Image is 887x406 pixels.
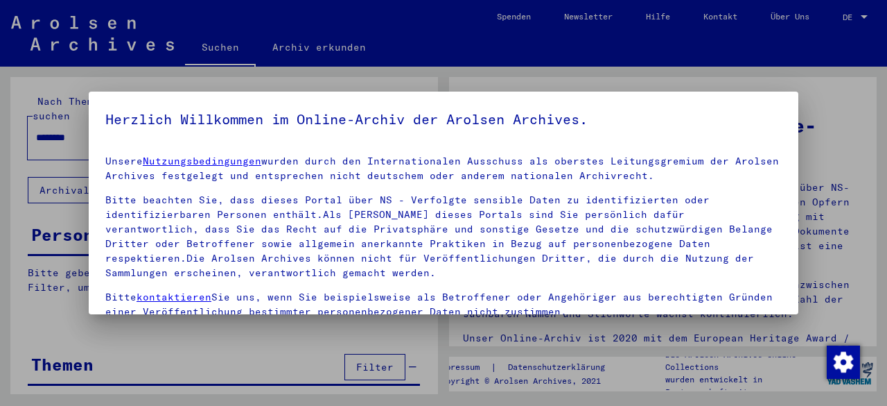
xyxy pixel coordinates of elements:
h5: Herzlich Willkommen im Online-Archiv der Arolsen Archives. [105,108,782,130]
a: kontaktieren [137,291,211,303]
p: Unsere wurden durch den Internationalen Ausschuss als oberstes Leitungsgremium der Arolsen Archiv... [105,154,782,183]
p: Bitte beachten Sie, dass dieses Portal über NS - Verfolgte sensible Daten zu identifizierten oder... [105,193,782,280]
img: Zustimmung ändern [827,346,860,379]
p: Bitte Sie uns, wenn Sie beispielsweise als Betroffener oder Angehöriger aus berechtigten Gründen ... [105,290,782,319]
a: Nutzungsbedingungen [143,155,261,167]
